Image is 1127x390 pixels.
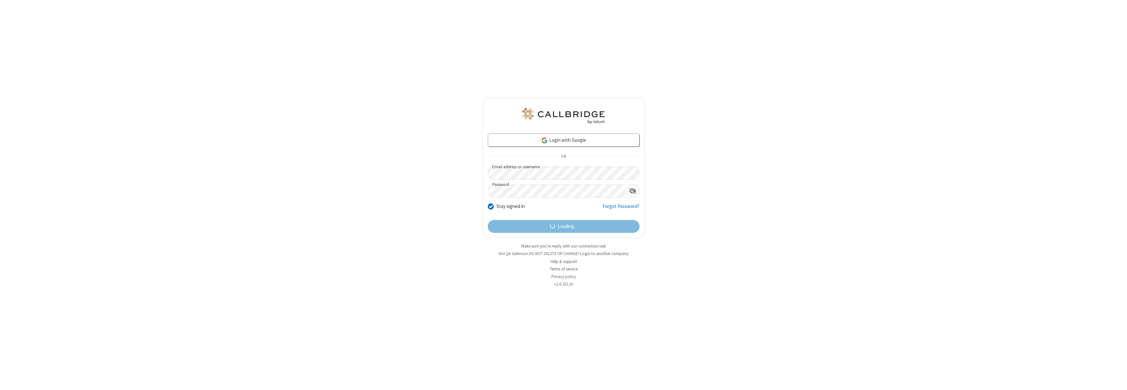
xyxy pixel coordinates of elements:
[551,274,576,279] a: Privacy policy
[558,223,577,230] span: Loading...
[521,243,606,249] a: Make sure you're ready with our connection test
[488,220,640,233] button: Loading...
[580,251,628,257] button: Login to another company
[550,259,577,264] a: Help & support
[521,108,606,124] img: QA Selenium DO NOT DELETE OR CHANGE
[488,167,640,179] input: Email address or username
[558,152,569,161] span: OR
[488,134,640,147] a: Login with Google
[483,281,645,287] li: v2.6.352.10
[488,185,626,197] input: Password
[496,203,525,210] label: Stay signed in
[626,185,639,197] div: Show password
[550,266,578,272] a: Terms of service
[483,251,645,257] li: Not QA Selenium DO NOT DELETE OR CHANGE?
[602,203,640,215] a: Forgot Password?
[541,137,548,144] img: google-icon.png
